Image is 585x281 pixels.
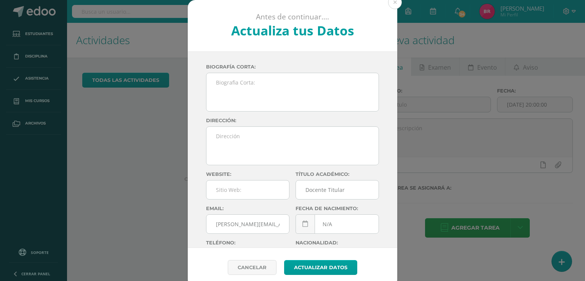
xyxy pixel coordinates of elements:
label: Fecha de nacimiento: [296,206,379,211]
label: Teléfono: [206,240,289,246]
p: Antes de continuar.... [208,12,377,22]
input: Titulo: [296,180,379,199]
input: Correo Electronico: [206,215,289,233]
input: Fecha de Nacimiento: [296,215,379,233]
input: Sitio Web: [206,180,289,199]
label: Biografía corta: [206,64,379,70]
h2: Actualiza tus Datos [208,22,377,39]
button: Actualizar datos [284,260,357,275]
label: Website: [206,171,289,177]
label: Título académico: [296,171,379,177]
label: Email: [206,206,289,211]
a: Cancelar [228,260,277,275]
label: Dirección: [206,118,379,123]
label: Nacionalidad: [296,240,379,246]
